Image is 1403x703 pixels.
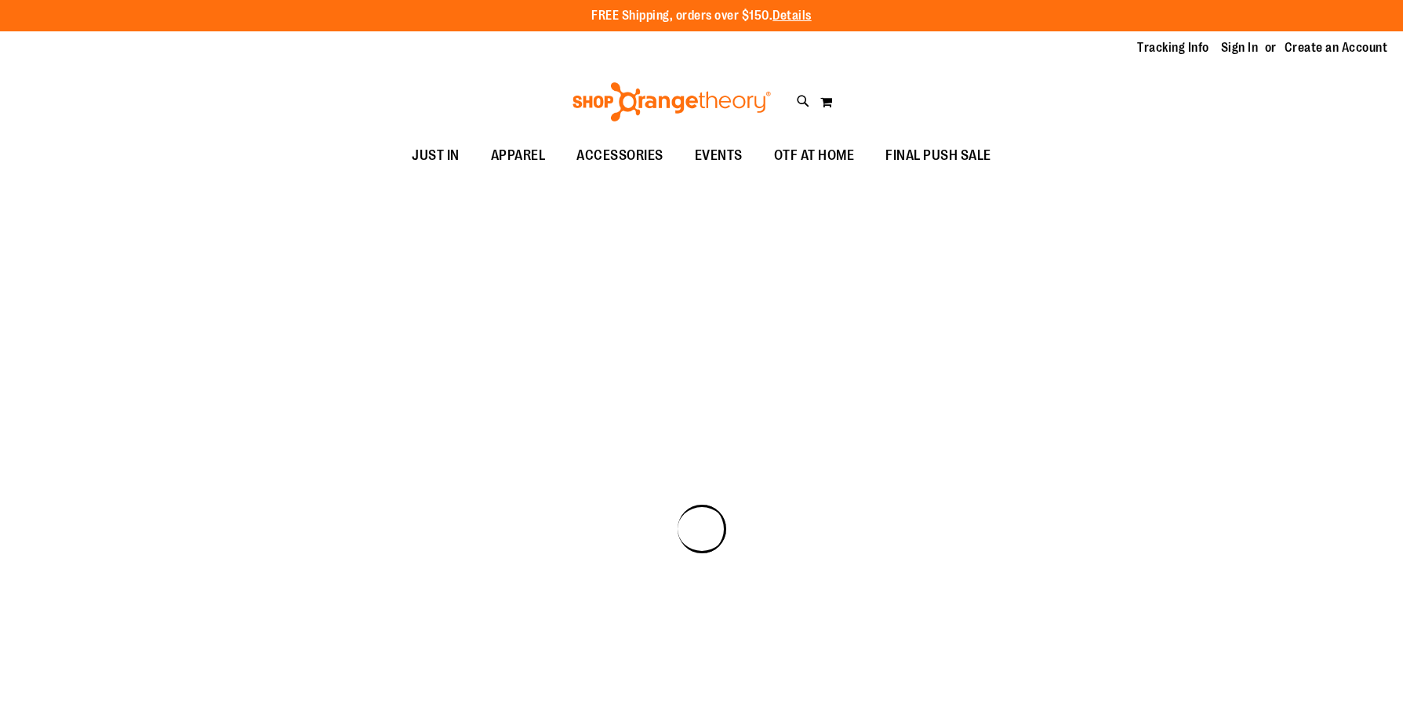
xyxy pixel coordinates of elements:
span: EVENTS [695,138,743,173]
span: APPAREL [491,138,546,173]
a: Create an Account [1285,39,1388,56]
span: ACCESSORIES [576,138,663,173]
span: FINAL PUSH SALE [885,138,991,173]
a: FINAL PUSH SALE [870,138,1007,174]
a: OTF AT HOME [758,138,871,174]
a: APPAREL [475,138,562,174]
p: FREE Shipping, orders over $150. [591,7,812,25]
a: Tracking Info [1137,39,1209,56]
a: EVENTS [679,138,758,174]
span: JUST IN [412,138,460,173]
a: Sign In [1221,39,1259,56]
a: Details [772,9,812,23]
a: JUST IN [396,138,475,174]
span: OTF AT HOME [774,138,855,173]
img: Shop Orangetheory [570,82,773,121]
a: ACCESSORIES [561,138,679,174]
